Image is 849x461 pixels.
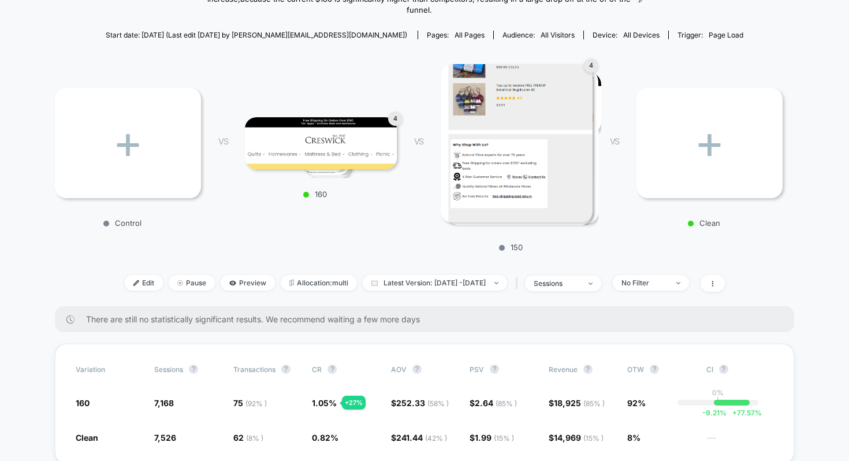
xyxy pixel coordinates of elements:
[233,398,267,408] span: 75
[233,365,275,374] span: Transactions
[414,136,423,146] span: VS
[554,433,604,443] span: 14,969
[312,365,322,374] span: CR
[621,278,668,287] div: No Filter
[709,31,743,39] span: Page Load
[702,408,727,417] span: -9.21 %
[502,31,575,39] div: Audience:
[239,189,391,199] p: 160
[475,398,517,408] span: 2.64
[583,365,593,374] button: ?
[717,397,719,406] p: |
[706,434,773,443] span: ---
[455,31,485,39] span: all pages
[475,433,514,443] span: 1.99
[534,279,580,288] div: sessions
[583,434,604,443] span: ( 15 % )
[154,365,183,374] span: Sessions
[76,365,139,374] span: Variation
[363,275,507,291] span: Latest Version: [DATE] - [DATE]
[281,275,357,291] span: Allocation: multi
[706,365,770,374] span: CI
[289,280,294,286] img: rebalance
[177,280,183,286] img: end
[441,64,593,223] img: 150 main
[712,388,724,397] p: 0%
[396,433,447,443] span: 241.44
[732,408,737,417] span: +
[312,433,338,443] span: 0.82 %
[676,282,680,284] img: end
[636,88,783,198] div: +
[133,280,139,286] img: edit
[221,275,275,291] span: Preview
[677,31,743,39] div: Trigger:
[76,398,90,408] span: 160
[627,433,641,443] span: 8%
[496,399,517,408] span: ( 85 % )
[412,365,422,374] button: ?
[154,398,174,408] span: 7,168
[49,218,195,228] p: Control
[154,433,176,443] span: 7,526
[391,433,447,443] span: $
[494,282,498,284] img: end
[719,365,728,374] button: ?
[631,218,777,228] p: Clean
[169,275,215,291] span: Pause
[470,398,517,408] span: $
[246,434,263,443] span: ( 8 % )
[106,31,407,39] span: Start date: [DATE] (Last edit [DATE] by [PERSON_NAME][EMAIL_ADDRESS][DOMAIN_NAME])
[189,365,198,374] button: ?
[233,433,263,443] span: 62
[371,280,378,286] img: calendar
[549,433,604,443] span: $
[218,136,228,146] span: VS
[396,398,449,408] span: 252.33
[627,365,691,374] span: OTW
[727,408,762,417] span: 77.57 %
[245,399,267,408] span: ( 92 % )
[76,433,98,443] span: Clean
[470,365,484,374] span: PSV
[513,275,525,292] span: |
[388,111,403,126] div: 4
[610,136,619,146] span: VS
[312,398,337,408] span: 1.05 %
[554,398,605,408] span: 18,925
[541,31,575,39] span: All Visitors
[494,434,514,443] span: ( 15 % )
[55,88,201,198] div: +
[391,365,407,374] span: AOV
[125,275,163,291] span: Edit
[427,31,485,39] div: Pages:
[342,396,366,410] div: + 27 %
[327,365,337,374] button: ?
[86,314,771,324] span: There are still no statistically significant results. We recommend waiting a few more days
[391,398,449,408] span: $
[589,282,593,285] img: end
[549,365,578,374] span: Revenue
[470,433,514,443] span: $
[245,117,397,169] img: 160 main
[627,398,646,408] span: 92%
[650,365,659,374] button: ?
[583,399,605,408] span: ( 85 % )
[425,434,447,443] span: ( 42 % )
[583,31,668,39] span: Device:
[584,58,598,73] div: 4
[435,243,587,252] p: 150
[281,365,291,374] button: ?
[623,31,660,39] span: all devices
[490,365,499,374] button: ?
[427,399,449,408] span: ( 58 % )
[549,398,605,408] span: $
